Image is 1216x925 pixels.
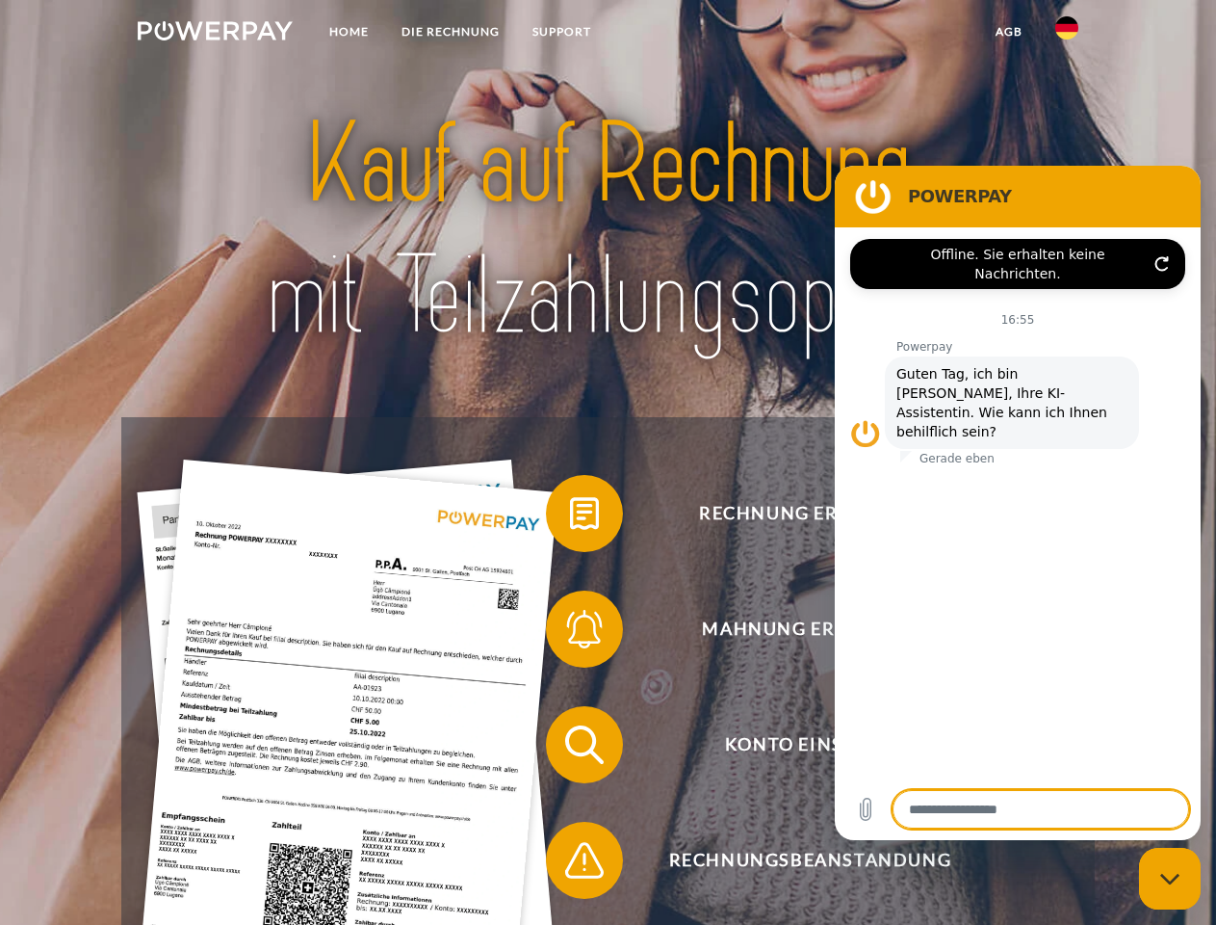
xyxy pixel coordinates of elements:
[546,591,1047,668] button: Mahnung erhalten?
[574,475,1046,552] span: Rechnung erhalten?
[1139,848,1201,910] iframe: Schaltfläche zum Öffnen des Messaging-Fensters; Konversation läuft
[835,166,1201,840] iframe: Messaging-Fenster
[385,14,516,49] a: DIE RECHNUNG
[560,605,608,653] img: qb_bell.svg
[546,475,1047,552] button: Rechnung erhalten?
[546,822,1047,899] button: Rechnungsbeanstandung
[574,591,1046,668] span: Mahnung erhalten?
[574,822,1046,899] span: Rechnungsbeanstandung
[979,14,1039,49] a: agb
[574,706,1046,783] span: Konto einsehen
[184,92,1032,369] img: title-powerpay_de.svg
[138,21,293,40] img: logo-powerpay-white.svg
[516,14,608,49] a: SUPPORT
[560,489,608,538] img: qb_bill.svg
[546,706,1047,783] button: Konto einsehen
[560,721,608,769] img: qb_search.svg
[313,14,385,49] a: Home
[560,836,608,885] img: qb_warning.svg
[1055,16,1078,40] img: de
